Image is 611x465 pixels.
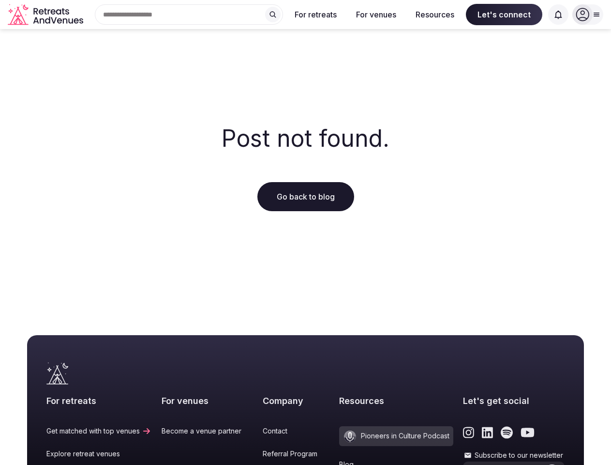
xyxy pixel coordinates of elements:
a: Referral Program [263,449,329,459]
h2: Post not found. [222,122,389,155]
button: Resources [408,4,462,25]
a: Visit the homepage [46,362,68,385]
a: Link to the retreats and venues LinkedIn page [482,426,493,439]
svg: Retreats and Venues company logo [8,4,85,26]
a: Link to the retreats and venues Youtube page [521,426,535,439]
button: For retreats [287,4,344,25]
button: For venues [348,4,404,25]
a: Go back to blog [257,182,354,211]
a: Link to the retreats and venues Instagram page [463,426,474,439]
h2: For venues [162,395,253,407]
a: Visit the homepage [8,4,85,26]
a: Link to the retreats and venues Spotify page [501,426,513,439]
span: Let's connect [466,4,542,25]
h2: Let's get social [463,395,565,407]
h2: Resources [339,395,453,407]
a: Become a venue partner [162,426,253,436]
a: Get matched with top venues [46,426,151,436]
a: Contact [263,426,329,436]
h2: For retreats [46,395,151,407]
label: Subscribe to our newsletter [463,450,565,460]
a: Explore retreat venues [46,449,151,459]
h2: Company [263,395,329,407]
a: Pioneers in Culture Podcast [339,426,453,446]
